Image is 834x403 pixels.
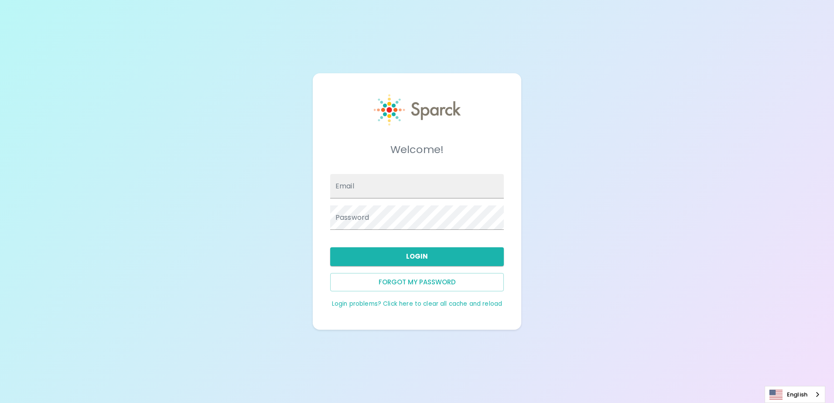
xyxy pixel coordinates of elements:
[765,386,825,403] a: English
[765,386,825,403] aside: Language selected: English
[330,247,504,266] button: Login
[330,143,504,157] h5: Welcome!
[330,273,504,291] button: Forgot my password
[332,300,502,308] a: Login problems? Click here to clear all cache and reload
[765,386,825,403] div: Language
[374,94,461,126] img: Sparck logo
